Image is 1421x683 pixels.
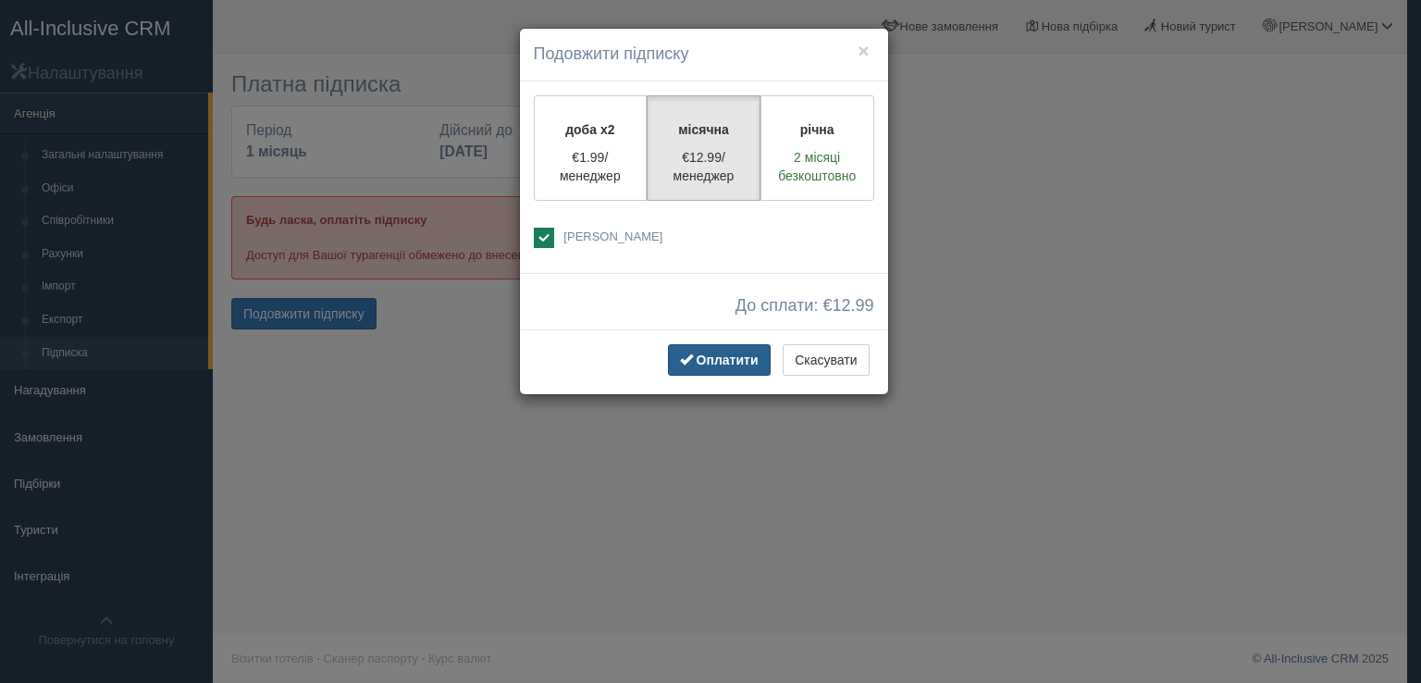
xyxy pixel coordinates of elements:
[659,148,748,185] p: €12.99/менеджер
[772,148,862,185] p: 2 місяці безкоштовно
[668,344,771,376] button: Оплатити
[659,120,748,139] p: місячна
[858,41,869,60] button: ×
[563,230,662,243] span: [PERSON_NAME]
[735,297,874,316] span: До сплати: €
[832,296,873,315] span: 12.99
[772,120,862,139] p: річна
[534,43,874,67] h4: Подовжити підписку
[783,344,869,376] button: Скасувати
[546,148,636,185] p: €1.99/менеджер
[546,120,636,139] p: доба x2
[697,353,759,367] span: Оплатити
